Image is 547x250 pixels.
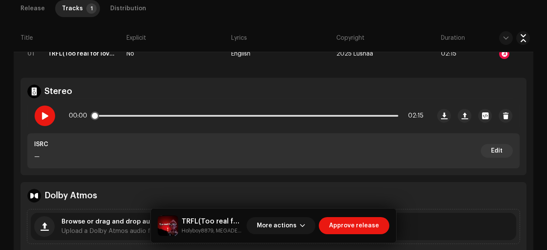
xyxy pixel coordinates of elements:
span: 02:15 [402,107,423,124]
span: English [231,51,250,57]
span: Copyright [336,34,365,42]
span: Explicit [126,34,146,42]
span: Approve release [329,217,379,234]
span: Duration [441,34,465,42]
small: TRFL(Too real for love) [Live] [182,226,243,235]
button: Edit [481,144,513,158]
button: More actions [247,217,315,234]
span: No [126,51,134,57]
img: e6fde4ef-5139-4c68-8d07-cc48804525c9 [158,215,178,236]
span: Browse or drag and drop audio file [62,219,172,225]
h5: TRFL(Too real for love) [Live] [182,216,243,226]
span: Edit [491,142,503,159]
span: Lyrics [231,34,247,42]
button: Approve release [319,217,389,234]
span: 02:15 [441,51,456,57]
span: 2025 Lushaa [336,51,373,57]
span: More actions [257,217,297,234]
span: Upload a Dolby Atmos audio file (up to 2GB max) [62,228,208,234]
